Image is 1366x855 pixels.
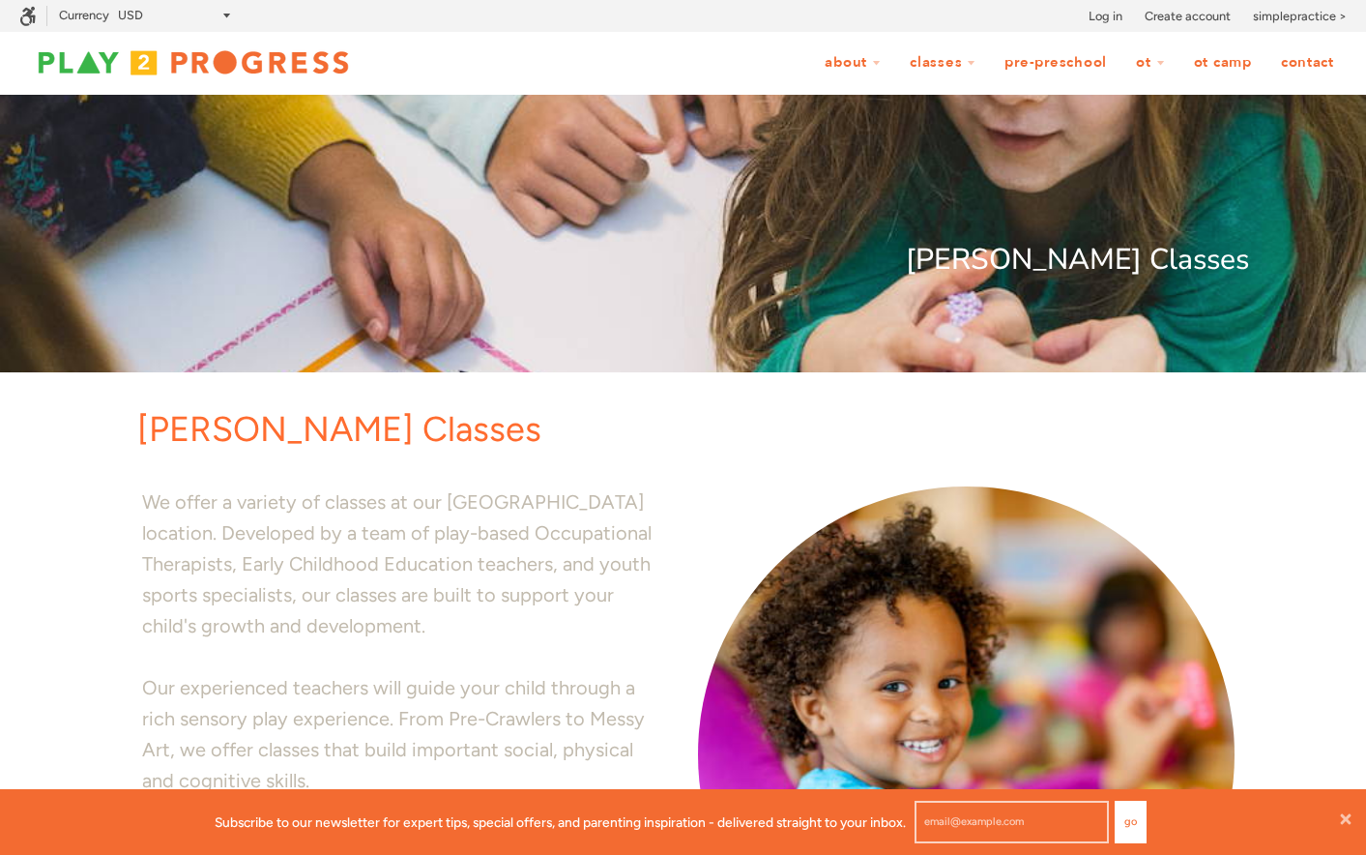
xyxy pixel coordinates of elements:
[1089,7,1122,26] a: Log in
[1123,44,1177,81] a: OT
[1253,7,1347,26] a: simplepractice >
[118,237,1249,283] p: [PERSON_NAME] Classes
[1268,44,1347,81] a: Contact
[19,44,367,82] img: Play2Progress logo
[992,44,1119,81] a: Pre-Preschool
[137,401,1249,457] p: [PERSON_NAME] Classes
[915,801,1109,843] input: email@example.com
[1115,801,1147,843] button: Go
[1181,44,1264,81] a: OT Camp
[142,672,669,796] p: Our experienced teachers will guide your child through a rich sensory play experience. From Pre-C...
[59,8,109,22] label: Currency
[142,486,669,641] p: We offer a variety of classes at our [GEOGRAPHIC_DATA] location. Developed by a team of play-base...
[812,44,893,81] a: About
[215,811,906,833] p: Subscribe to our newsletter for expert tips, special offers, and parenting inspiration - delivere...
[897,44,988,81] a: Classes
[1145,7,1231,26] a: Create account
